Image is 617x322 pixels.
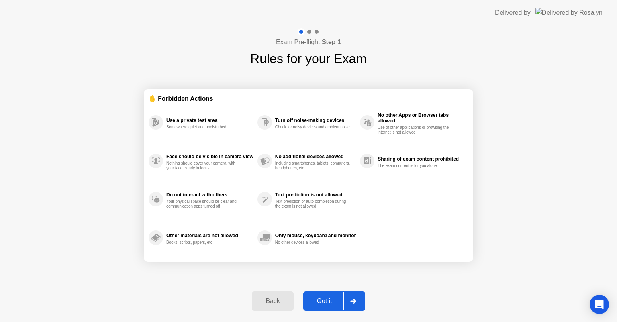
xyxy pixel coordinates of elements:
[250,49,367,68] h1: Rules for your Exam
[252,291,293,311] button: Back
[275,240,351,245] div: No other devices allowed
[166,240,242,245] div: Books, scripts, papers, etc
[378,112,464,124] div: No other Apps or Browser tabs allowed
[276,37,341,47] h4: Exam Pre-flight:
[166,192,253,198] div: Do not interact with others
[378,125,454,135] div: Use of other applications or browsing the internet is not allowed
[166,154,253,159] div: Face should be visible in camera view
[275,125,351,130] div: Check for noisy devices and ambient noise
[166,161,242,171] div: Nothing should cover your camera, with your face clearly in focus
[275,154,356,159] div: No additional devices allowed
[303,291,365,311] button: Got it
[590,295,609,314] div: Open Intercom Messenger
[378,163,454,168] div: The exam content is for you alone
[166,125,242,130] div: Somewhere quiet and undisturbed
[322,39,341,45] b: Step 1
[275,118,356,123] div: Turn off noise-making devices
[275,199,351,209] div: Text prediction or auto-completion during the exam is not allowed
[149,94,468,103] div: ✋ Forbidden Actions
[378,156,464,162] div: Sharing of exam content prohibited
[535,8,603,17] img: Delivered by Rosalyn
[254,298,291,305] div: Back
[166,233,253,238] div: Other materials are not allowed
[166,118,253,123] div: Use a private test area
[275,233,356,238] div: Only mouse, keyboard and monitor
[275,192,356,198] div: Text prediction is not allowed
[306,298,343,305] div: Got it
[166,199,242,209] div: Your physical space should be clear and communication apps turned off
[275,161,351,171] div: Including smartphones, tablets, computers, headphones, etc.
[495,8,531,18] div: Delivered by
